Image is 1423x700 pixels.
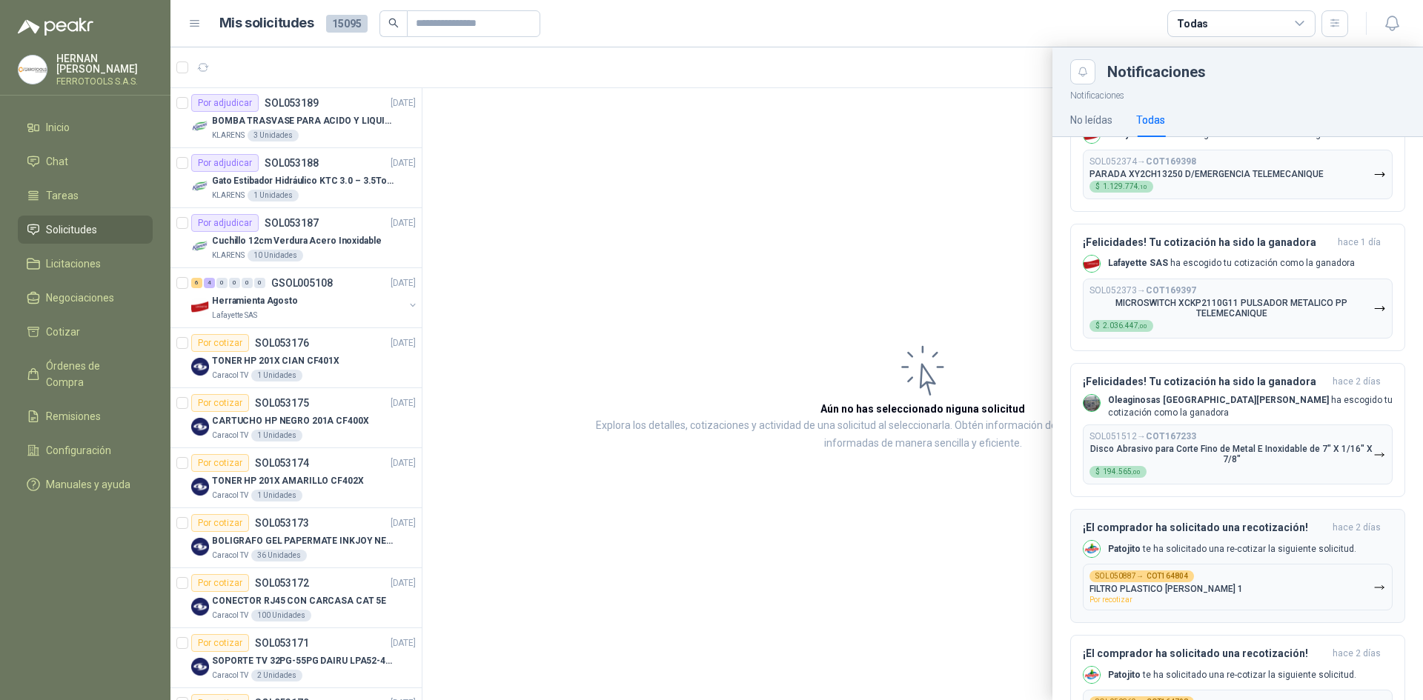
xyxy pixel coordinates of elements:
span: ,00 [1132,469,1141,476]
span: hace 1 día [1338,236,1381,249]
div: Todas [1136,112,1165,128]
span: ,10 [1138,184,1147,190]
h3: ¡Felicidades! Tu cotización ha sido la ganadora [1083,376,1327,388]
div: $ [1089,181,1153,193]
p: ha escogido tu cotización como la ganadora [1108,394,1393,419]
img: Logo peakr [18,18,93,36]
b: Lafayette SAS [1108,258,1168,268]
span: Negociaciones [46,290,114,306]
p: te ha solicitado una re-cotizar la siguiente solicitud. [1108,669,1356,681]
img: Company Logo [1084,256,1100,272]
span: Tareas [46,187,79,204]
p: PARADA XY2CH13250 D/EMERGENCIA TELEMECANIQUE [1089,169,1324,179]
span: 194.565 [1103,468,1141,476]
div: $ [1089,320,1153,332]
a: Configuración [18,436,153,464]
span: 2.036.447 [1103,322,1147,330]
button: Close [1070,59,1095,84]
span: hace 2 días [1333,521,1381,534]
p: te ha solicitado una re-cotizar la siguiente solicitud. [1108,543,1356,556]
span: Solicitudes [46,221,97,238]
span: Por recotizar [1089,596,1132,604]
span: hace 2 días [1333,376,1381,388]
h3: ¡Felicidades! Tu cotización ha sido la ganadora [1083,236,1332,249]
b: COT167233 [1146,431,1196,441]
div: No leídas [1070,112,1112,128]
span: Configuración [46,442,111,459]
div: Notificaciones [1107,64,1405,79]
div: SOL050887 → [1089,570,1194,582]
h1: Mis solicitudes [219,13,314,34]
span: 15095 [326,15,368,33]
p: ha escogido tu cotización como la ganadora [1108,257,1355,270]
button: SOL051512→COT167233Disco Abrasivo para Corte Fino de Metal E Inoxidable de 7" X 1/16" X 7/8"$194.... [1083,424,1393,484]
h3: ¡El comprador ha solicitado una recotización! [1083,647,1327,660]
a: Tareas [18,181,153,210]
b: Patojito [1108,544,1141,554]
span: search [388,18,399,28]
a: Licitaciones [18,250,153,278]
div: $ [1089,466,1147,478]
b: Patojito [1108,670,1141,680]
p: SOL051512 → [1089,431,1196,442]
span: Inicio [46,119,70,136]
a: Inicio [18,113,153,141]
button: ¡Felicidades! Tu cotización ha sido la ganadorahace 1 día Company LogoLafayette SAS ha escogido t... [1070,224,1405,351]
div: Todas [1177,16,1208,32]
p: FERROTOOLS S.A.S. [56,77,153,86]
p: HERNAN [PERSON_NAME] [56,53,153,74]
b: COT169398 [1146,156,1196,167]
a: Órdenes de Compra [18,352,153,396]
p: Notificaciones [1052,84,1423,103]
span: Remisiones [46,408,101,424]
span: ,00 [1138,323,1147,330]
button: SOL050887→COT164804FILTRO PLASTICO [PERSON_NAME] 1Por recotizar [1083,564,1393,610]
button: SOL052374→COT169398PARADA XY2CH13250 D/EMERGENCIA TELEMECANIQUE$1.129.774,10 [1083,150,1393,199]
b: COT164804 [1147,573,1188,580]
a: Remisiones [18,402,153,430]
img: Company Logo [1084,541,1100,557]
button: ¡El comprador ha solicitado una recotización!hace 2 días Company LogoPatojito te ha solicitado un... [1070,509,1405,623]
h3: ¡El comprador ha solicitado una recotización! [1083,521,1327,534]
span: hace 2 días [1333,647,1381,660]
span: Órdenes de Compra [46,358,139,390]
p: FILTRO PLASTICO [PERSON_NAME] 1 [1089,584,1243,594]
a: Solicitudes [18,216,153,244]
b: Oleaginosas [GEOGRAPHIC_DATA][PERSON_NAME] [1108,395,1329,405]
img: Company Logo [1084,395,1100,411]
p: MICROSWITCH XCKP2110G11 PULSADOR METALICO PP TELEMECANIQUE [1089,298,1373,319]
p: SOL052373 → [1089,285,1196,296]
span: Chat [46,153,68,170]
img: Company Logo [1084,667,1100,683]
p: Disco Abrasivo para Corte Fino de Metal E Inoxidable de 7" X 1/16" X 7/8" [1089,444,1373,464]
b: COT169397 [1146,285,1196,296]
a: Negociaciones [18,284,153,312]
span: Licitaciones [46,256,101,272]
a: Cotizar [18,318,153,346]
button: ¡Felicidades! Tu cotización ha sido la ganadorahace 1 día Company LogoLafayette SAS ha escogido t... [1070,95,1405,212]
button: ¡Felicidades! Tu cotización ha sido la ganadorahace 2 días Company LogoOleaginosas [GEOGRAPHIC_DA... [1070,363,1405,498]
a: Manuales y ayuda [18,470,153,499]
span: Cotizar [46,324,80,340]
img: Company Logo [19,56,47,84]
span: Manuales y ayuda [46,476,130,493]
span: 1.129.774 [1103,183,1147,190]
a: Chat [18,147,153,176]
button: SOL052373→COT169397MICROSWITCH XCKP2110G11 PULSADOR METALICO PP TELEMECANIQUE$2.036.447,00 [1083,279,1393,339]
p: SOL052374 → [1089,156,1196,167]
